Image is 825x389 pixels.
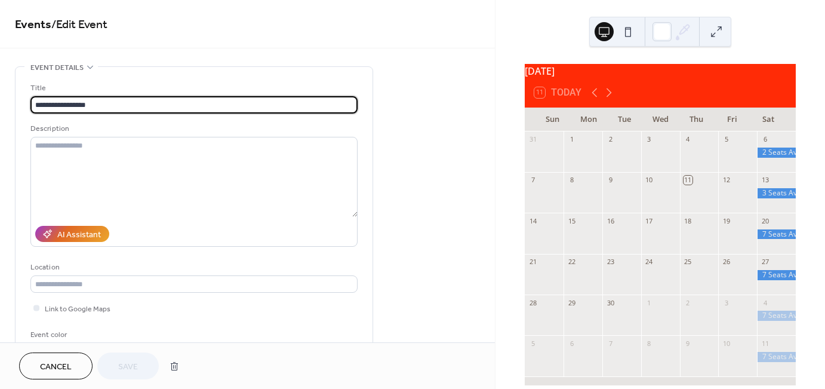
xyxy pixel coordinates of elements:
[567,298,576,307] div: 29
[645,339,654,348] div: 8
[761,135,769,144] div: 6
[684,135,692,144] div: 4
[757,188,796,198] div: 3 Seats Available
[567,216,576,225] div: 15
[567,258,576,267] div: 22
[606,216,615,225] div: 16
[30,329,120,341] div: Event color
[645,176,654,185] div: 10
[761,258,769,267] div: 27
[35,226,109,242] button: AI Assistant
[714,108,750,131] div: Fri
[45,303,110,316] span: Link to Google Maps
[761,176,769,185] div: 13
[645,258,654,267] div: 24
[567,135,576,144] div: 1
[570,108,606,131] div: Mon
[684,298,692,307] div: 2
[645,216,654,225] div: 17
[528,258,537,267] div: 21
[761,298,769,307] div: 4
[722,216,731,225] div: 19
[722,135,731,144] div: 5
[684,339,692,348] div: 9
[722,258,731,267] div: 26
[40,361,72,373] span: Cancel
[30,82,355,94] div: Title
[684,176,692,185] div: 11
[722,298,731,307] div: 3
[528,339,537,348] div: 5
[534,108,570,131] div: Sun
[528,298,537,307] div: 28
[642,108,678,131] div: Wed
[684,258,692,267] div: 25
[645,135,654,144] div: 3
[606,298,615,307] div: 30
[757,352,796,362] div: 7 Seats Available
[567,176,576,185] div: 8
[722,339,731,348] div: 10
[51,13,107,36] span: / Edit Event
[19,353,93,379] button: Cancel
[15,13,51,36] a: Events
[757,311,796,321] div: 7 Seats Available
[757,270,796,280] div: 7 Seats Available
[567,339,576,348] div: 6
[757,148,796,158] div: 2 Seats Available
[528,135,537,144] div: 31
[750,108,786,131] div: Sat
[645,298,654,307] div: 1
[684,216,692,225] div: 18
[525,64,796,78] div: [DATE]
[606,176,615,185] div: 9
[761,339,769,348] div: 11
[761,216,769,225] div: 20
[606,339,615,348] div: 7
[30,122,355,135] div: Description
[607,108,642,131] div: Tue
[30,62,84,74] span: Event details
[678,108,714,131] div: Thu
[606,135,615,144] div: 2
[528,216,537,225] div: 14
[606,258,615,267] div: 23
[757,229,796,240] div: 7 Seats Available
[30,261,355,274] div: Location
[528,176,537,185] div: 7
[722,176,731,185] div: 12
[57,229,101,241] div: AI Assistant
